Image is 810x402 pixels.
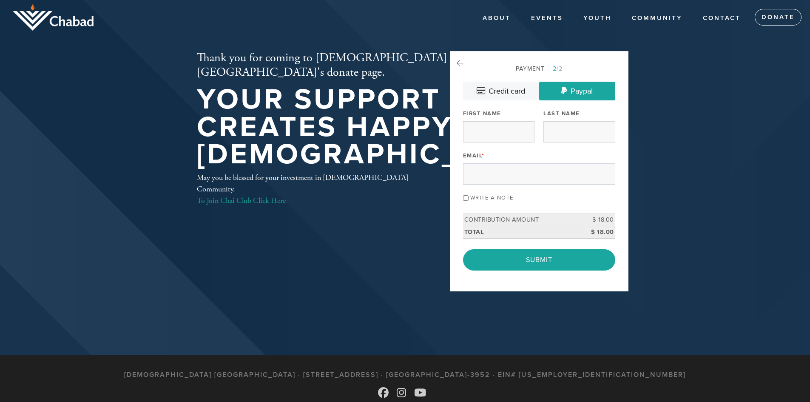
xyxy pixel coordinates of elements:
[197,196,286,205] a: To Join Chai Club Click Here
[463,214,577,226] td: Contribution Amount
[463,82,539,100] a: Credit card
[625,10,689,26] a: COMMUNITY
[476,10,517,26] a: About
[197,172,422,206] div: May you be blessed for your investment in [DEMOGRAPHIC_DATA] Community.
[525,10,569,26] a: Events
[577,10,618,26] a: YOUTH
[553,65,557,72] span: 2
[577,214,615,226] td: $ 18.00
[482,152,485,159] span: This field is required.
[463,249,615,271] input: Submit
[124,371,686,379] h3: [DEMOGRAPHIC_DATA] [GEOGRAPHIC_DATA] · [STREET_ADDRESS] · [GEOGRAPHIC_DATA]-3952 · EIN# [US_EMPLO...
[755,9,801,26] a: Donate
[470,194,514,201] label: Write a note
[463,226,577,238] td: Total
[463,110,501,117] label: First Name
[463,152,485,160] label: Email
[197,86,562,168] h1: Your support creates happy [DEMOGRAPHIC_DATA]!
[696,10,747,26] a: Contact
[13,4,94,31] img: logo_half.png
[197,51,562,80] h2: Thank you for coming to [DEMOGRAPHIC_DATA][GEOGRAPHIC_DATA]'s donate page.
[548,65,563,72] span: /2
[463,64,615,73] div: Payment
[539,82,615,100] a: Paypal
[577,226,615,238] td: $ 18.00
[543,110,580,117] label: Last Name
